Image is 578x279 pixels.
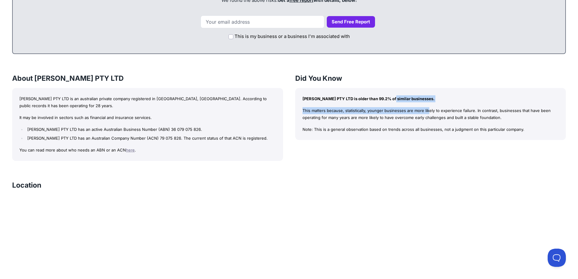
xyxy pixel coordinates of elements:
[19,147,276,154] p: You can read more about who needs an ABN or an ACN .
[12,180,41,190] h3: Location
[126,148,135,152] a: here
[235,33,350,40] label: This is my business or a business I'm associated with
[12,73,283,83] h3: About [PERSON_NAME] PTY LTD
[26,126,275,133] li: [PERSON_NAME] PTY LTD has an active Australian Business Number (ABN) 36 079 075 826.
[303,126,559,133] p: Note: This is a general observation based on trends across all businesses, not a judgment on this...
[303,95,559,102] p: [PERSON_NAME] PTY LTD is older than 99.2% of similar businesses.
[19,95,276,109] p: [PERSON_NAME] PTY LTD is an australian private company registered in [GEOGRAPHIC_DATA], [GEOGRAPH...
[19,114,276,121] p: It may be involved in sectors such as financial and insurance services.
[548,249,566,267] iframe: Toggle Customer Support
[26,135,275,142] li: [PERSON_NAME] PTY LTD has an Australian Company Number (ACN) 79 075 826. The current status of th...
[201,15,324,28] input: Your email address
[327,16,375,28] button: Send Free Report
[295,73,566,83] h3: Did You Know
[303,107,559,121] p: This matters because, statistically, younger businesses are more likely to experience failure. In...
